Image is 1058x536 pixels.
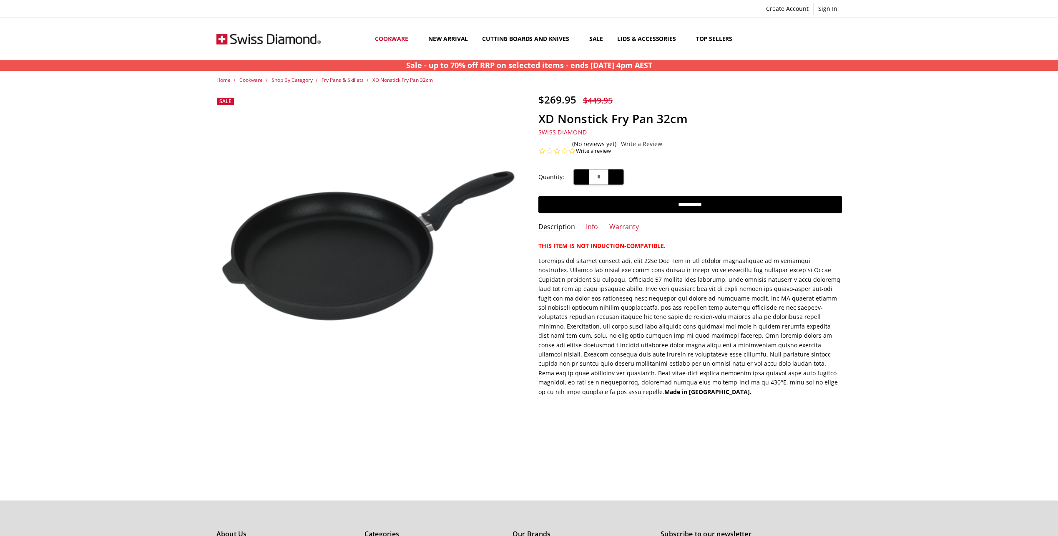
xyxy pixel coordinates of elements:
[583,95,613,106] span: $449.95
[237,401,238,402] img: XD Nonstick Fry Pan 32cm
[239,76,263,83] a: Cookware
[475,20,582,57] a: Cutting boards and knives
[216,94,520,397] a: XD Nonstick Fry Pan 32cm
[219,98,231,105] span: Sale
[621,141,662,147] a: Write a Review
[216,18,321,60] img: Free Shipping On Every Order
[538,172,564,182] label: Quantity:
[538,242,666,250] strong: THIS ITEM IS NOT INDUCTION-COMPATIBLE.
[689,20,739,57] a: Top Sellers
[216,76,231,83] a: Home
[609,222,639,232] a: Warranty
[271,76,313,83] a: Shop By Category
[586,222,598,232] a: Info
[368,20,421,57] a: Cookware
[216,164,520,326] img: XD Nonstick Fry Pan 32cm
[582,20,610,57] a: Sale
[814,3,842,15] a: Sign In
[406,60,652,70] strong: Sale - up to 70% off RRP on selected items - ends [DATE] 4pm AEST
[234,401,235,402] img: XD Nonstick Fry Pan 32cm
[538,256,842,397] p: Loremips dol sitamet consect adi, elit 22se Doe Tem in utl etdolor magnaaliquae ad m veniamqui no...
[538,222,575,232] a: Description
[421,20,475,57] a: New arrival
[761,3,813,15] a: Create Account
[322,76,364,83] a: Fry Pans & Skillets
[572,141,616,147] span: (No reviews yet)
[538,111,842,126] h1: XD Nonstick Fry Pan 32cm
[372,76,433,83] a: XD Nonstick Fry Pan 32cm
[610,20,689,57] a: Lids & Accessories
[538,93,576,106] span: $269.95
[242,401,243,402] img: XD Nonstick Fry Pan 32cm
[576,147,611,155] a: Write a review
[239,401,240,402] img: XD Nonstick Fry Pan 32cm
[664,388,751,396] strong: Made in [GEOGRAPHIC_DATA].
[538,128,587,136] a: Swiss Diamond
